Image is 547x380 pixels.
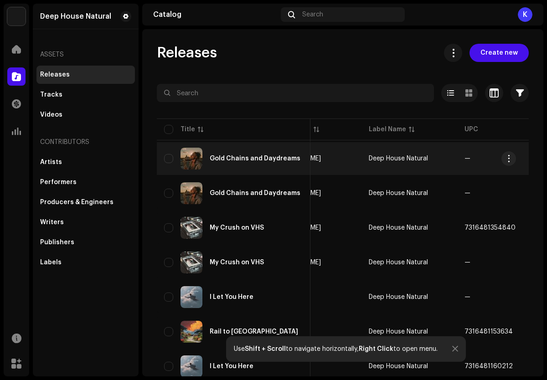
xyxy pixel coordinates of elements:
span: 7316481153634 [464,329,513,335]
span: AZM0 [273,294,354,300]
strong: Shift + Scroll [245,346,286,352]
re-m-nav-item: Labels [36,253,135,272]
div: My Crush on VHS [210,225,264,231]
span: — [464,155,470,162]
div: Writers [40,219,64,226]
div: Rail to East Town [210,329,298,335]
img: f1dd30f0-5ed5-4de7-a32c-636f44a33432 [181,321,202,343]
re-m-nav-item: Videos [36,106,135,124]
img: 7a0246dd-5887-4020-aba4-f9799bc47270 [181,355,202,377]
div: Releases [40,71,70,78]
div: Performers [40,179,77,186]
div: Publishers [40,239,74,246]
div: Label Name [369,125,406,134]
span: Chayenne Bergs [273,190,354,196]
div: Use to navigate horizontally, to open menu. [234,345,438,353]
span: — [464,294,470,300]
div: K [518,7,532,22]
img: e364cb3b-4cd6-4cde-87ed-e19d99c659fc [181,182,202,204]
re-m-nav-item: Performers [36,173,135,191]
span: Deep House Natural [369,294,428,300]
span: Deep House Natural [369,225,428,231]
re-a-nav-header: Contributors [36,131,135,153]
div: Gold Chains and Daydreams [210,190,300,196]
re-a-nav-header: Assets [36,44,135,66]
span: — [464,190,470,196]
span: Cika Medaoak [273,225,354,231]
re-m-nav-item: Writers [36,213,135,231]
span: Create new [480,44,518,62]
div: I Let You Here [210,363,253,370]
img: c1aec8e0-cc53-42f4-96df-0a0a8a61c953 [7,7,26,26]
div: Deep House Natural [40,13,111,20]
span: Deep House Natural [369,190,428,196]
div: Labels [40,259,62,266]
div: Catalog [153,11,277,18]
div: Videos [40,111,62,118]
input: Search [157,84,434,102]
re-m-nav-item: Tracks [36,86,135,104]
div: Producers & Engineers [40,199,114,206]
span: AZM0 [273,363,354,370]
div: Tracks [40,91,62,98]
re-m-nav-item: Releases [36,66,135,84]
span: Chayenne Bergs [273,155,354,162]
span: Deep House Natural [369,363,428,370]
span: Girl Ice [273,329,354,335]
img: 6d27f63b-97ab-44bd-93f8-06b53afddef6 [181,148,202,169]
span: 7316481160212 [464,363,513,370]
img: 297786cc-fdc6-4791-84f5-b2e21b9f354a [181,217,202,239]
button: Create new [470,44,529,62]
span: Deep House Natural [369,259,428,266]
span: Releases [157,44,217,62]
div: Title [181,125,195,134]
div: Gold Chains and Daydreams [210,155,300,162]
span: Deep House Natural [369,329,428,335]
img: a22caf20-126f-4ad8-b9b1-40f3b02cf6cb [181,252,202,273]
span: — [464,259,470,266]
strong: Right Click [359,346,393,352]
re-m-nav-item: Artists [36,153,135,171]
span: Deep House Natural [369,155,428,162]
re-m-nav-item: Producers & Engineers [36,193,135,211]
span: Cika Medaoak [273,259,354,266]
div: I Let You Here [210,294,253,300]
div: Artists [40,159,62,166]
span: 7316481354840 [464,225,516,231]
re-m-nav-item: Publishers [36,233,135,252]
div: My Crush on VHS [210,259,264,266]
img: 63019a5a-cddb-4abd-90e3-c7cb3c9c38ea [181,286,202,308]
span: Search [302,11,323,18]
